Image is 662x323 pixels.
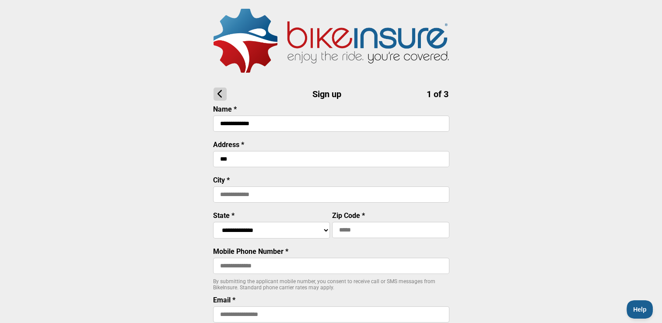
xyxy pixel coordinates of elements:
iframe: Toggle Customer Support [627,300,653,319]
label: Zip Code * [332,211,365,220]
label: Mobile Phone Number * [213,247,288,256]
p: By submitting the applicant mobile number, you consent to receive call or SMS messages from BikeI... [213,278,449,291]
label: Email * [213,296,235,304]
label: City * [213,176,230,184]
label: Address * [213,140,244,149]
span: 1 of 3 [427,89,448,99]
label: Name * [213,105,237,113]
h1: Sign up [214,88,448,101]
label: State * [213,211,235,220]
